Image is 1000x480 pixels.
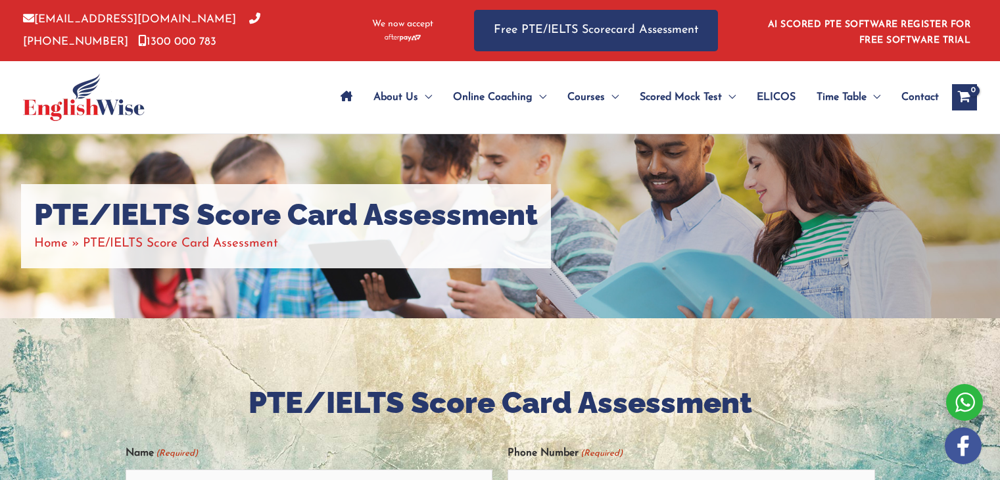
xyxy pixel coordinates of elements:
a: View Shopping Cart, empty [952,84,977,110]
a: 1300 000 783 [138,36,216,47]
a: ELICOS [746,74,806,120]
aside: Header Widget 1 [760,9,977,52]
span: Menu Toggle [867,74,880,120]
a: CoursesMenu Toggle [557,74,629,120]
a: Scored Mock TestMenu Toggle [629,74,746,120]
span: Menu Toggle [418,74,432,120]
a: Contact [891,74,939,120]
span: Menu Toggle [605,74,619,120]
a: About UsMenu Toggle [363,74,442,120]
img: Afterpay-Logo [385,34,421,41]
a: Time TableMenu Toggle [806,74,891,120]
a: Online CoachingMenu Toggle [442,74,557,120]
nav: Breadcrumbs [34,233,538,254]
span: (Required) [580,443,623,464]
a: Home [34,237,68,250]
span: About Us [373,74,418,120]
span: Menu Toggle [533,74,546,120]
span: Menu Toggle [722,74,736,120]
span: Online Coaching [453,74,533,120]
label: Name [126,443,198,464]
span: We now accept [372,18,433,31]
span: Courses [567,74,605,120]
a: [PHONE_NUMBER] [23,14,260,47]
nav: Site Navigation: Main Menu [330,74,939,120]
a: Free PTE/IELTS Scorecard Assessment [474,10,718,51]
a: [EMAIL_ADDRESS][DOMAIN_NAME] [23,14,236,25]
span: Scored Mock Test [640,74,722,120]
span: Contact [901,74,939,120]
span: (Required) [155,443,198,464]
img: cropped-ew-logo [23,74,145,121]
span: ELICOS [757,74,796,120]
span: Time Table [817,74,867,120]
label: Phone Number [508,443,623,464]
a: AI SCORED PTE SOFTWARE REGISTER FOR FREE SOFTWARE TRIAL [768,20,971,45]
h2: PTE/IELTS Score Card Assessment [126,384,875,423]
h1: PTE/IELTS Score Card Assessment [34,197,538,233]
span: PTE/IELTS Score Card Assessment [83,237,278,250]
img: white-facebook.png [945,427,982,464]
